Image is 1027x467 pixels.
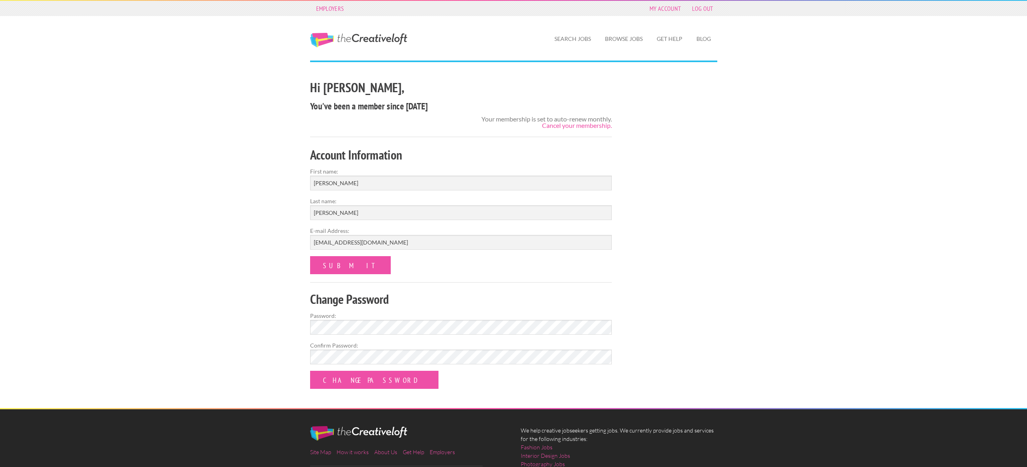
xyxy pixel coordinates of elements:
[690,30,717,48] a: Blog
[645,3,685,14] a: My Account
[310,33,407,47] a: The Creative Loft
[599,30,649,48] a: Browse Jobs
[310,290,612,308] h2: Change Password
[310,256,391,274] input: Submit
[521,451,570,460] a: Interior Design Jobs
[310,341,612,350] label: Confirm Password:
[542,121,612,129] a: Cancel your membership.
[310,426,407,441] img: The Creative Loft
[548,30,597,48] a: Search Jobs
[310,449,331,455] a: Site Map
[310,371,438,389] input: Change Password
[310,226,612,235] label: E-mail Address:
[374,449,397,455] a: About Us
[310,79,612,97] h2: Hi [PERSON_NAME],
[521,443,552,451] a: Fashion Jobs
[403,449,424,455] a: Get Help
[650,30,689,48] a: Get Help
[337,449,369,455] a: How it works
[312,3,348,14] a: Employers
[430,449,455,455] a: Employers
[481,116,612,129] div: Your membership is set to auto-renew monthly.
[310,197,612,205] label: Last name:
[310,100,612,113] h4: You've been a member since [DATE]
[310,311,612,320] label: Password:
[310,146,612,164] h2: Account Information
[310,167,612,176] label: First name:
[688,3,717,14] a: Log Out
